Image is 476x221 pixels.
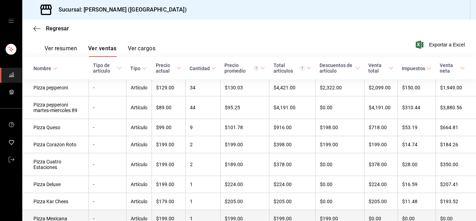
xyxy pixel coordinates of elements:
td: $95.25 [220,96,269,119]
div: Precio promedio [224,62,259,74]
td: - [89,193,126,210]
td: - [89,79,126,96]
td: $193.52 [436,193,476,210]
td: Pizza pepperoni [22,79,89,96]
td: $4,421.00 [269,79,316,96]
td: Pizza Cuatro Estaciones [22,153,89,176]
td: $378.00 [364,153,398,176]
td: $718.00 [364,119,398,136]
td: Artículo [126,176,152,193]
td: Artículo [126,96,152,119]
td: $150.00 [398,79,436,96]
span: Impuestos [402,66,431,71]
td: - [89,96,126,119]
span: Venta total [368,62,393,74]
td: $664.81 [436,119,476,136]
td: $199.00 [152,153,185,176]
button: open drawer [8,18,14,24]
td: 9 [185,119,220,136]
td: Pizza Corazon Roto [22,136,89,153]
td: $205.00 [269,193,316,210]
span: Tipo de artículo [93,62,122,74]
td: $99.00 [152,119,185,136]
td: - [89,153,126,176]
td: $224.00 [269,176,316,193]
span: Precio promedio [224,62,265,74]
td: - [89,136,126,153]
td: $350.00 [436,153,476,176]
td: $0.00 [315,193,364,210]
td: Artículo [126,193,152,210]
svg: Precio promedio = Total artículos / cantidad [254,66,259,71]
div: Venta total [368,62,387,74]
div: Precio actual [156,62,175,74]
button: Exportar a Excel [417,40,465,49]
td: $0.00 [315,153,364,176]
td: $224.00 [220,176,269,193]
div: Descuentos de artículo [320,62,354,74]
td: $1,949.00 [436,79,476,96]
td: $199.00 [315,136,364,153]
td: $129.00 [152,79,185,96]
span: Precio actual [156,62,181,74]
td: $53.19 [398,119,436,136]
td: Pizza Deluxe [22,176,89,193]
td: $179.00 [152,193,185,210]
td: 1 [185,193,220,210]
td: $199.00 [364,136,398,153]
td: $3,880.56 [436,96,476,119]
td: $199.00 [152,176,185,193]
td: $0.00 [315,96,364,119]
div: Cantidad [190,66,210,71]
td: $378.00 [269,153,316,176]
span: Tipo [130,66,147,71]
td: Artículo [126,119,152,136]
td: $130.03 [220,79,269,96]
td: Artículo [126,153,152,176]
span: Total artículos [274,62,312,74]
span: Venta neta [440,62,465,74]
td: $16.59 [398,176,436,193]
td: Pizza Kar Chees [22,193,89,210]
td: $11.48 [398,193,436,210]
td: $224.00 [364,176,398,193]
span: Cantidad [190,66,216,71]
h3: Sucursal: [PERSON_NAME] ([GEOGRAPHIC_DATA]) [53,6,187,14]
div: Impuestos [402,66,425,71]
td: $4,191.00 [269,96,316,119]
td: - [89,176,126,193]
button: Ver resumen [45,45,77,57]
td: - [89,119,126,136]
td: $205.00 [220,193,269,210]
td: $0.00 [315,176,364,193]
div: navigation tabs [45,45,155,57]
td: $28.00 [398,153,436,176]
td: $199.00 [152,136,185,153]
div: Tipo [130,66,140,71]
button: Regresar [33,25,69,32]
td: $14.74 [398,136,436,153]
td: $310.44 [398,96,436,119]
span: Regresar [46,25,69,32]
td: Pizza Queso [22,119,89,136]
td: $4,191.00 [364,96,398,119]
td: $89.00 [152,96,185,119]
td: 2 [185,136,220,153]
td: 34 [185,79,220,96]
div: Tipo de artículo [93,62,116,74]
td: $101.78 [220,119,269,136]
td: $189.00 [220,153,269,176]
div: Venta neta [440,62,459,74]
td: $205.00 [364,193,398,210]
td: Artículo [126,136,152,153]
td: $198.00 [315,119,364,136]
span: Nombre [33,66,57,71]
td: $184.26 [436,136,476,153]
td: 2 [185,153,220,176]
td: 1 [185,176,220,193]
button: Ver ventas [88,45,117,57]
td: Artículo [126,79,152,96]
button: Ver cargos [128,45,156,57]
td: $2,322.00 [315,79,364,96]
